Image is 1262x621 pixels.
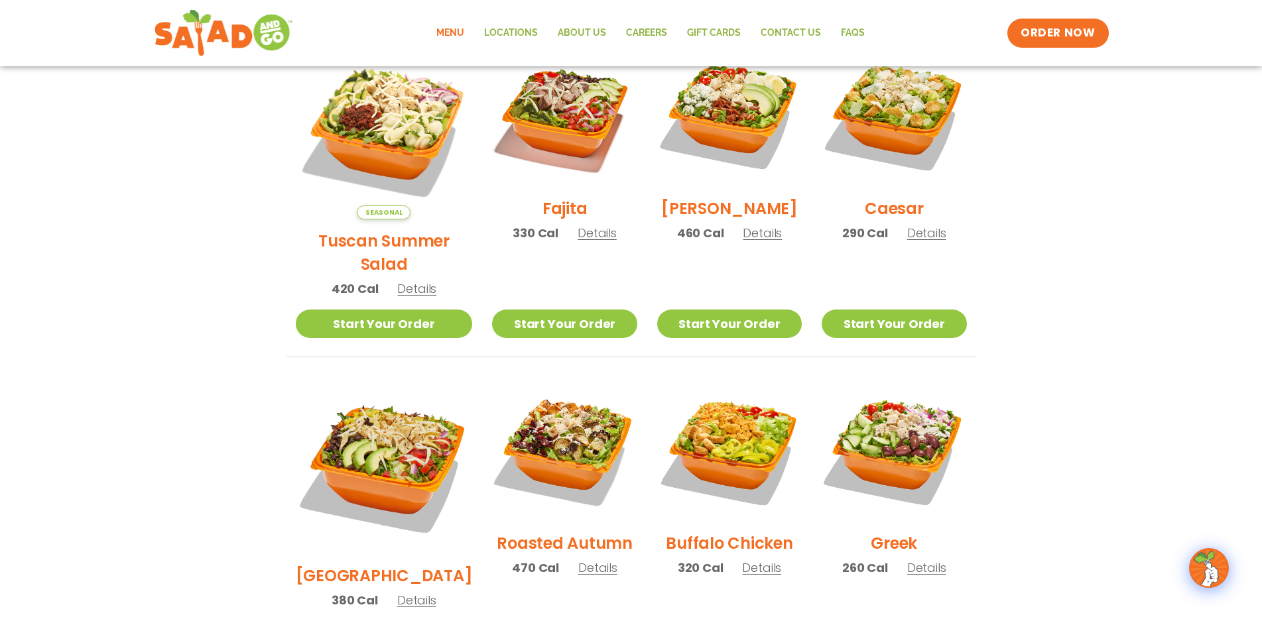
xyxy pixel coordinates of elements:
span: Details [397,592,436,608]
img: Product photo for Roasted Autumn Salad [492,377,637,522]
span: 420 Cal [332,280,379,298]
img: new-SAG-logo-768×292 [154,7,294,60]
span: 380 Cal [332,591,378,609]
img: Product photo for Tuscan Summer Salad [296,42,473,219]
h2: Roasted Autumn [497,532,633,555]
span: Details [742,559,781,576]
h2: [PERSON_NAME] [661,197,798,220]
span: Details [578,225,617,241]
img: Product photo for Greek Salad [822,377,966,522]
img: Product photo for Caesar Salad [822,42,966,187]
a: Contact Us [751,18,831,48]
a: ORDER NOW [1007,19,1108,48]
span: ORDER NOW [1021,25,1095,41]
span: Details [907,225,946,241]
h2: Buffalo Chicken [666,532,792,555]
nav: Menu [426,18,875,48]
h2: [GEOGRAPHIC_DATA] [296,564,473,587]
img: Product photo for BBQ Ranch Salad [296,377,473,554]
a: FAQs [831,18,875,48]
a: Start Your Order [822,310,966,338]
span: Seasonal [357,205,410,219]
img: Product photo for Buffalo Chicken Salad [657,377,802,522]
span: Details [397,280,436,297]
h2: Tuscan Summer Salad [296,229,473,276]
h2: Greek [871,532,917,555]
a: Start Your Order [296,310,473,338]
a: Start Your Order [657,310,802,338]
a: About Us [548,18,616,48]
span: 260 Cal [842,559,888,577]
a: Locations [474,18,548,48]
a: Start Your Order [492,310,637,338]
span: 460 Cal [677,224,724,242]
span: Details [743,225,782,241]
span: 290 Cal [842,224,888,242]
h2: Fajita [542,197,588,220]
img: Product photo for Cobb Salad [657,42,802,187]
h2: Caesar [865,197,924,220]
a: Careers [616,18,677,48]
a: GIFT CARDS [677,18,751,48]
span: Details [578,559,617,576]
a: Menu [426,18,474,48]
span: 470 Cal [512,559,559,577]
span: 320 Cal [678,559,724,577]
span: 330 Cal [513,224,558,242]
img: Product photo for Fajita Salad [492,42,637,187]
span: Details [907,559,946,576]
img: wpChatIcon [1190,549,1228,587]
